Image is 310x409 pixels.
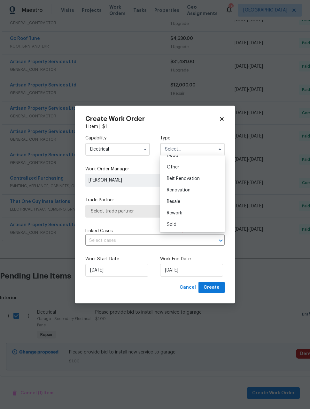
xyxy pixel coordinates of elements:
div: 1 item | [85,123,225,130]
h2: Create Work Order [85,116,219,122]
span: 16 [179,229,184,233]
span: Reit Renovation [167,176,200,181]
span: There are case s for this home [159,228,225,234]
label: Work Start Date [85,256,150,262]
input: Select... [85,143,150,156]
span: Create [204,284,220,292]
label: Work Order Manager [85,166,225,172]
label: Work End Date [160,256,225,262]
span: Resale [167,199,180,204]
label: Capability [85,135,150,141]
button: Hide options [216,145,224,153]
input: M/D/YYYY [160,264,223,277]
label: Trade Partner [85,197,225,203]
input: M/D/YYYY [85,264,148,277]
span: Select trade partner [91,208,219,214]
label: Type [160,135,225,141]
button: Show options [141,145,149,153]
span: Lwod [167,153,178,158]
span: Other [167,165,179,169]
input: Select cases [85,236,207,246]
span: [PERSON_NAME] [89,177,181,183]
span: Sold [167,222,176,227]
input: Select... [160,143,225,156]
button: Cancel [177,282,198,294]
span: Renovation [167,188,190,192]
span: Rework [167,211,182,215]
span: Linked Cases [85,228,113,234]
button: Create [198,282,225,294]
span: $ 1 [102,124,107,129]
span: Cancel [180,284,196,292]
button: Open [216,236,225,245]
